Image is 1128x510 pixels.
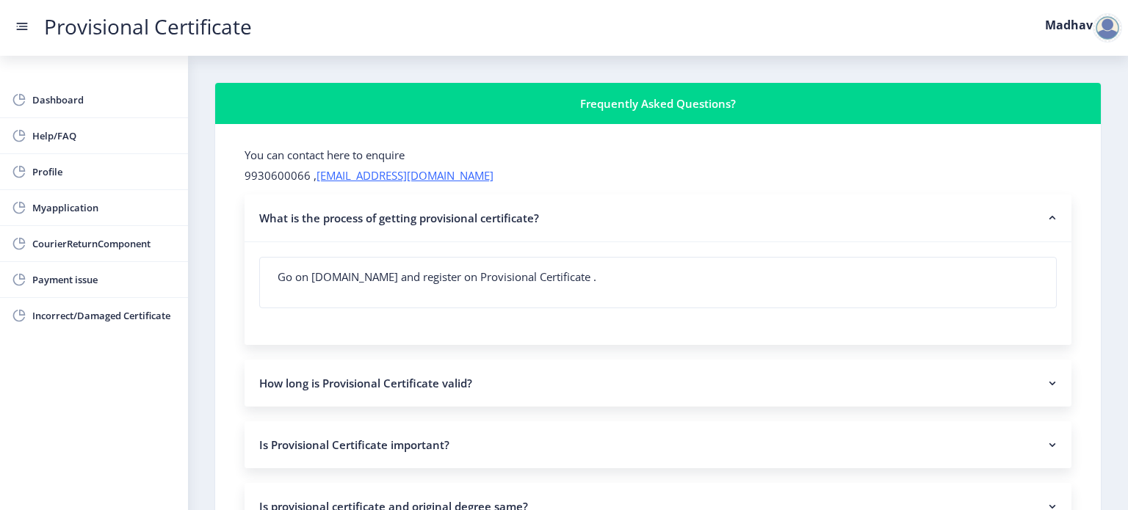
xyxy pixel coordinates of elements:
nb-accordion-item-header: What is the process of getting provisional certificate? [245,194,1071,242]
span: Incorrect/Damaged Certificate [32,307,176,324]
span: CourierReturnComponent [32,235,176,252]
span: Help/FAQ [32,127,176,145]
a: Provisional Certificate [29,19,267,34]
span: Payment issue [32,271,176,288]
p: Go on [DOMAIN_NAME] and register on Provisional Certificate . [278,269,1038,284]
span: Myapplication [32,199,176,216]
span: Profile [32,163,176,181]
p: 9930600066 , [245,168,1071,183]
nb-accordion-item-header: How long is Provisional Certificate valid? [245,360,1071,407]
label: You can contact here to enquire [245,147,405,162]
a: [EMAIL_ADDRESS][DOMAIN_NAME] [317,168,493,183]
span: Dashboard [32,91,176,109]
div: Frequently Asked Questions? [233,95,1083,112]
nb-accordion-item-header: Is Provisional Certificate important? [245,421,1071,468]
label: Madhav [1045,19,1093,31]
